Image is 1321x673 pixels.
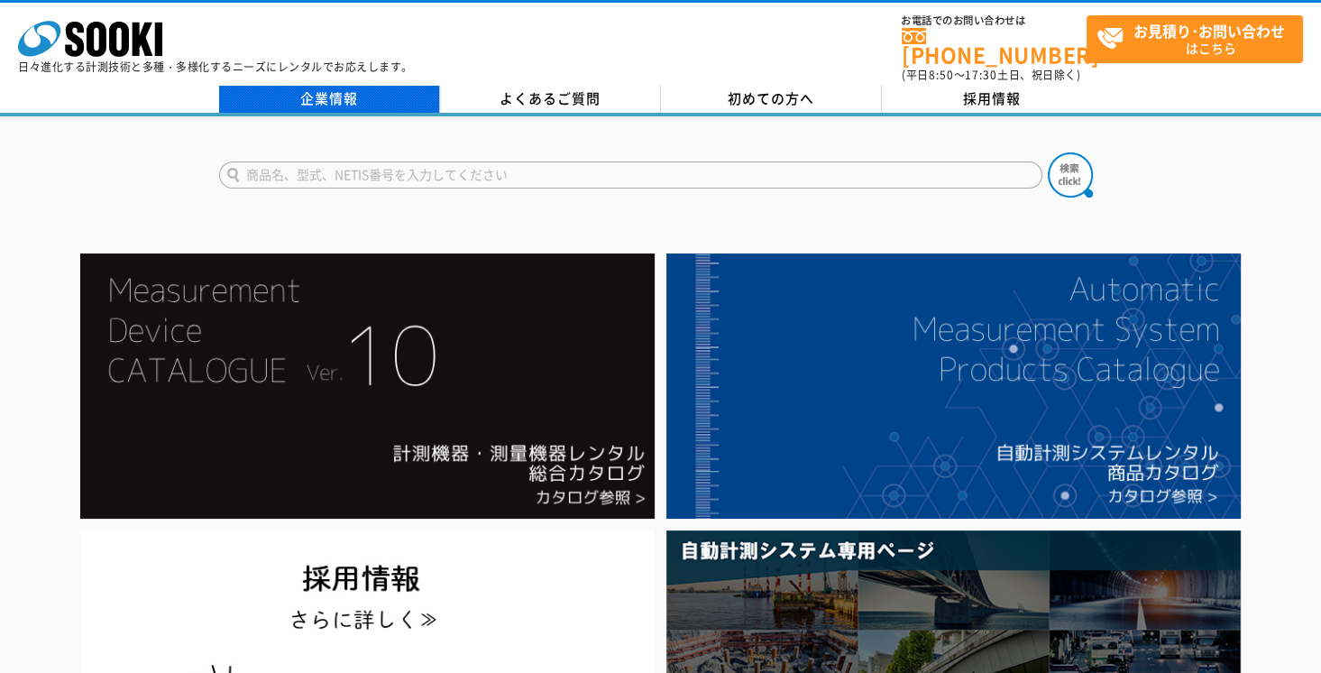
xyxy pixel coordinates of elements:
strong: お見積り･お問い合わせ [1133,20,1285,41]
img: btn_search.png [1048,152,1093,198]
span: 17:30 [965,67,997,83]
a: 企業情報 [219,86,440,113]
span: はこちら [1096,16,1302,61]
a: [PHONE_NUMBER] [902,28,1087,65]
span: 8:50 [929,67,954,83]
a: 採用情報 [882,86,1103,113]
span: 初めての方へ [728,88,814,108]
a: 初めての方へ [661,86,882,113]
p: 日々進化する計測技術と多種・多様化するニーズにレンタルでお応えします。 [18,61,413,72]
a: よくあるご質問 [440,86,661,113]
span: お電話でのお問い合わせは [902,15,1087,26]
img: Catalog Ver10 [80,254,655,519]
a: お見積り･お問い合わせはこちら [1087,15,1303,63]
img: 自動計測システムカタログ [666,254,1241,519]
span: (平日 ～ 土日、祝日除く) [902,67,1080,83]
input: 商品名、型式、NETIS番号を入力してください [219,161,1042,189]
